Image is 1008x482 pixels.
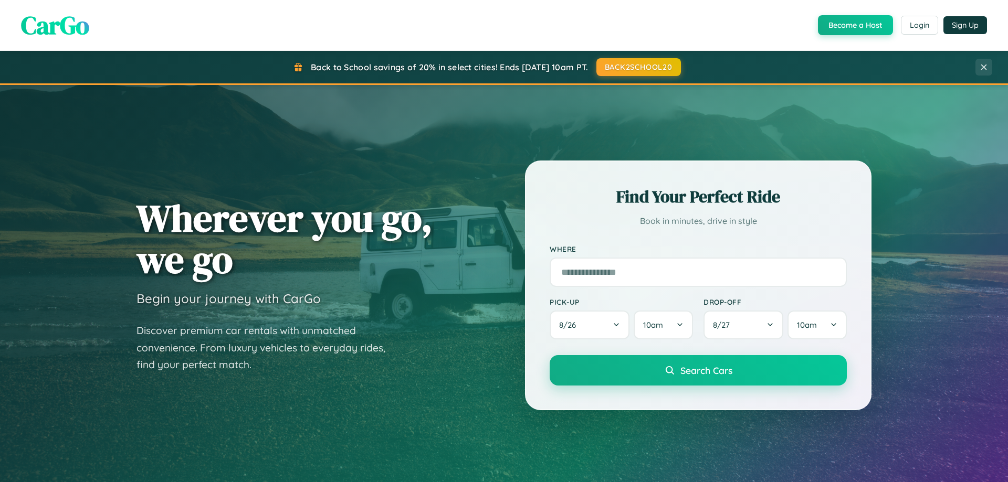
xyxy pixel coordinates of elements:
button: 8/27 [703,310,783,339]
span: 10am [797,320,817,330]
span: 10am [643,320,663,330]
p: Book in minutes, drive in style [550,213,847,229]
button: BACK2SCHOOL20 [596,58,681,76]
button: Login [901,16,938,35]
button: Sign Up [943,16,987,34]
label: Where [550,244,847,253]
label: Drop-off [703,297,847,306]
label: Pick-up [550,297,693,306]
p: Discover premium car rentals with unmatched convenience. From luxury vehicles to everyday rides, ... [136,322,399,373]
span: 8 / 26 [559,320,581,330]
span: Back to School savings of 20% in select cities! Ends [DATE] 10am PT. [311,62,588,72]
h1: Wherever you go, we go [136,197,433,280]
h2: Find Your Perfect Ride [550,185,847,208]
button: Search Cars [550,355,847,385]
h3: Begin your journey with CarGo [136,291,321,306]
span: Search Cars [680,365,732,376]
span: 8 / 27 [713,320,735,330]
button: Become a Host [818,15,893,35]
button: 10am [787,310,847,339]
button: 8/26 [550,310,629,339]
span: CarGo [21,8,89,42]
button: 10am [634,310,693,339]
